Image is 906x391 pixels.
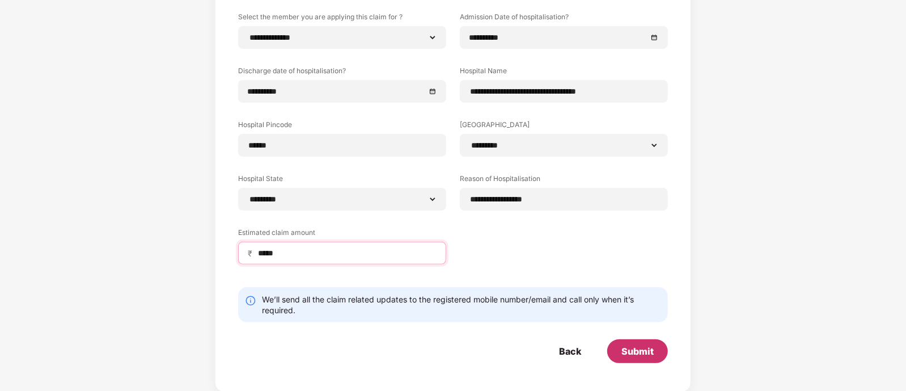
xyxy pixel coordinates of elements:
label: Discharge date of hospitalisation? [238,66,446,80]
label: Reason of Hospitalisation [460,174,668,188]
label: [GEOGRAPHIC_DATA] [460,120,668,134]
img: svg+xml;base64,PHN2ZyBpZD0iSW5mby0yMHgyMCIgeG1sbnM9Imh0dHA6Ly93d3cudzMub3JnLzIwMDAvc3ZnIiB3aWR0aD... [245,295,256,306]
label: Select the member you are applying this claim for ? [238,12,446,26]
label: Hospital Pincode [238,120,446,134]
div: Submit [621,345,654,358]
label: Hospital State [238,174,446,188]
label: Estimated claim amount [238,228,446,242]
span: ₹ [248,248,257,259]
label: Hospital Name [460,66,668,80]
div: Back [559,345,581,358]
label: Admission Date of hospitalisation? [460,12,668,26]
div: We’ll send all the claim related updates to the registered mobile number/email and call only when... [262,294,661,316]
